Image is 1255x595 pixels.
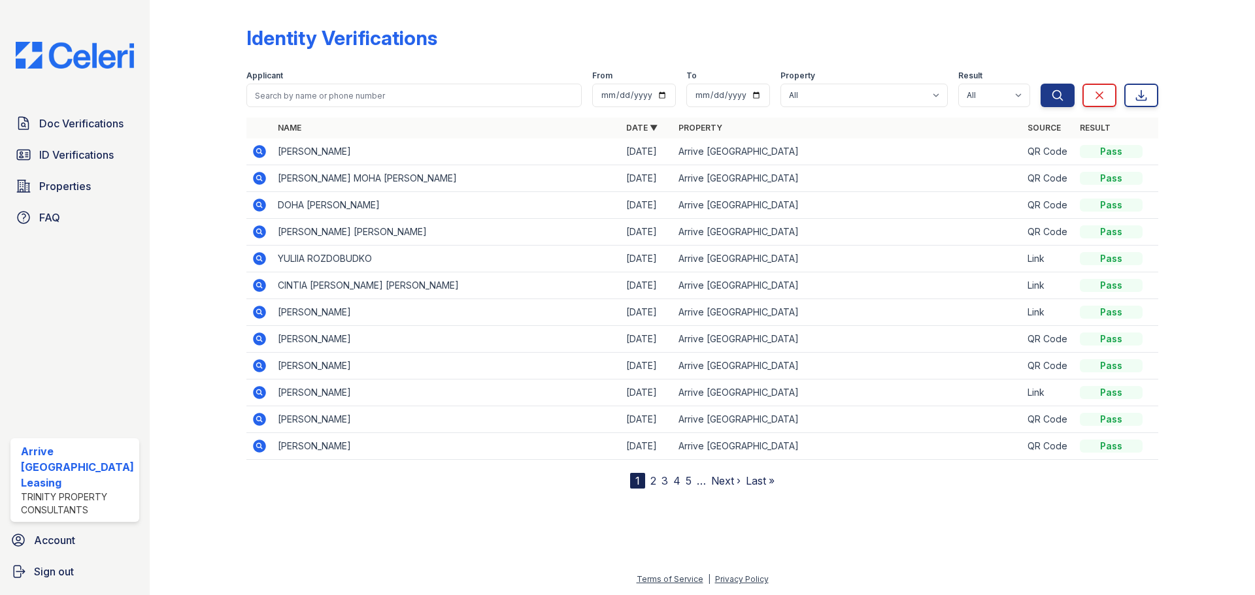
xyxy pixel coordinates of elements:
[273,353,621,379] td: [PERSON_NAME]
[1022,192,1075,219] td: QR Code
[1022,246,1075,272] td: Link
[621,138,673,165] td: [DATE]
[780,71,815,81] label: Property
[273,433,621,460] td: [PERSON_NAME]
[673,299,1022,326] td: Arrive [GEOGRAPHIC_DATA]
[1080,252,1143,265] div: Pass
[673,406,1022,433] td: Arrive [GEOGRAPHIC_DATA]
[697,473,706,489] span: …
[273,272,621,299] td: CINTIA [PERSON_NAME] [PERSON_NAME]
[621,379,673,406] td: [DATE]
[1080,332,1143,346] div: Pass
[673,474,680,487] a: 4
[21,490,134,517] div: Trinity Property Consultants
[1080,279,1143,292] div: Pass
[273,379,621,406] td: [PERSON_NAME]
[1022,353,1075,379] td: QR Code
[1080,413,1143,426] div: Pass
[621,219,673,246] td: [DATE]
[21,443,134,490] div: Arrive [GEOGRAPHIC_DATA] Leasing
[273,165,621,192] td: [PERSON_NAME] MOHA [PERSON_NAME]
[39,178,91,194] span: Properties
[673,326,1022,353] td: Arrive [GEOGRAPHIC_DATA]
[673,353,1022,379] td: Arrive [GEOGRAPHIC_DATA]
[34,564,74,579] span: Sign out
[621,272,673,299] td: [DATE]
[626,123,658,133] a: Date ▼
[673,192,1022,219] td: Arrive [GEOGRAPHIC_DATA]
[592,71,612,81] label: From
[1080,359,1143,372] div: Pass
[1080,172,1143,185] div: Pass
[1022,299,1075,326] td: Link
[1022,138,1075,165] td: QR Code
[1022,406,1075,433] td: QR Code
[621,246,673,272] td: [DATE]
[273,192,621,219] td: DOHA [PERSON_NAME]
[1022,379,1075,406] td: Link
[673,246,1022,272] td: Arrive [GEOGRAPHIC_DATA]
[39,147,114,163] span: ID Verifications
[10,204,139,231] a: FAQ
[1022,272,1075,299] td: Link
[1028,123,1061,133] a: Source
[1022,433,1075,460] td: QR Code
[1080,225,1143,238] div: Pass
[621,326,673,353] td: [DATE]
[637,574,703,584] a: Terms of Service
[34,532,75,548] span: Account
[246,71,283,81] label: Applicant
[246,84,582,107] input: Search by name or phone number
[673,219,1022,246] td: Arrive [GEOGRAPHIC_DATA]
[1080,123,1111,133] a: Result
[1022,165,1075,192] td: QR Code
[5,558,144,585] a: Sign out
[273,299,621,326] td: [PERSON_NAME]
[708,574,711,584] div: |
[673,433,1022,460] td: Arrive [GEOGRAPHIC_DATA]
[673,379,1022,406] td: Arrive [GEOGRAPHIC_DATA]
[273,219,621,246] td: [PERSON_NAME] [PERSON_NAME]
[621,192,673,219] td: [DATE]
[5,42,144,69] img: CE_Logo_Blue-a8612792a0a2168367f1c8372b55b34899dd931a85d93a1a3d3e32e68fde9ad4.png
[661,474,668,487] a: 3
[621,353,673,379] td: [DATE]
[673,272,1022,299] td: Arrive [GEOGRAPHIC_DATA]
[630,473,645,489] div: 1
[650,474,656,487] a: 2
[1080,199,1143,212] div: Pass
[621,433,673,460] td: [DATE]
[10,173,139,199] a: Properties
[711,474,741,487] a: Next ›
[1080,386,1143,399] div: Pass
[1022,219,1075,246] td: QR Code
[621,299,673,326] td: [DATE]
[686,474,692,487] a: 5
[39,116,124,131] span: Doc Verifications
[678,123,722,133] a: Property
[10,142,139,168] a: ID Verifications
[5,527,144,553] a: Account
[273,138,621,165] td: [PERSON_NAME]
[10,110,139,137] a: Doc Verifications
[673,165,1022,192] td: Arrive [GEOGRAPHIC_DATA]
[278,123,301,133] a: Name
[746,474,775,487] a: Last »
[1080,440,1143,453] div: Pass
[246,26,437,50] div: Identity Verifications
[1080,306,1143,319] div: Pass
[673,138,1022,165] td: Arrive [GEOGRAPHIC_DATA]
[1080,145,1143,158] div: Pass
[273,246,621,272] td: YULIIA ROZDOBUDKO
[273,326,621,353] td: [PERSON_NAME]
[686,71,697,81] label: To
[621,406,673,433] td: [DATE]
[621,165,673,192] td: [DATE]
[1022,326,1075,353] td: QR Code
[39,210,60,225] span: FAQ
[715,574,769,584] a: Privacy Policy
[958,71,982,81] label: Result
[273,406,621,433] td: [PERSON_NAME]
